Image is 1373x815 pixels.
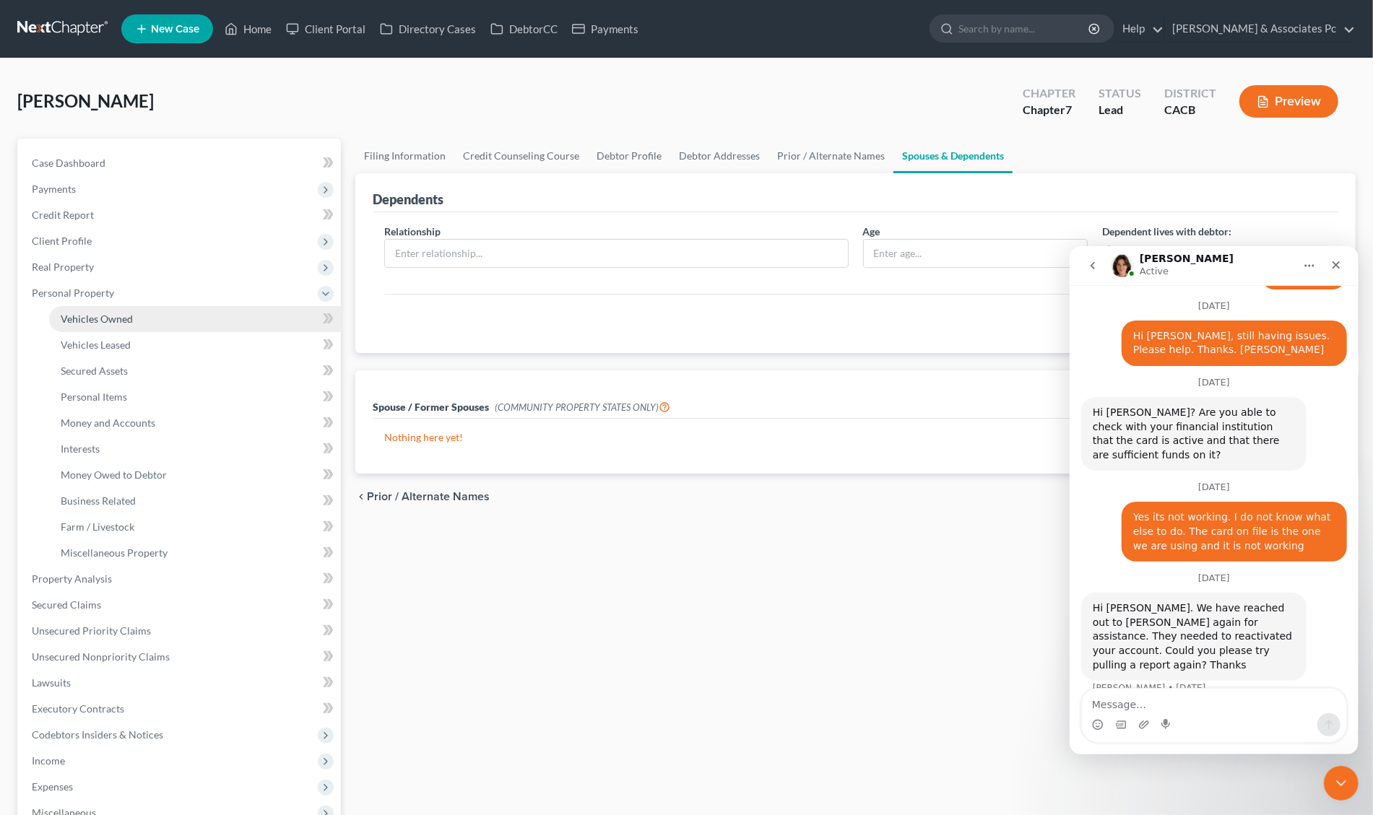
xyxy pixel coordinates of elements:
a: Vehicles Leased [49,332,341,358]
a: Executory Contracts [20,696,341,722]
a: Secured Claims [20,592,341,618]
span: Spouse / Former Spouses [373,401,489,413]
a: Unsecured Nonpriority Claims [20,644,341,670]
a: Unsecured Priority Claims [20,618,341,644]
span: Farm / Livestock [61,520,134,533]
span: Personal Property [32,287,114,299]
a: Case Dashboard [20,150,341,176]
a: Lawsuits [20,670,341,696]
label: Age [863,224,880,239]
a: Money Owed to Debtor [49,462,341,488]
p: Nothing here yet! [384,430,1327,445]
div: Chapter [1023,85,1075,102]
a: Payments [565,16,646,42]
span: Interests [61,443,100,455]
input: Enter relationship... [385,240,847,267]
span: Miscellaneous Property [61,546,168,559]
a: Secured Assets [49,358,341,384]
a: Credit Report [20,202,341,228]
a: DebtorCC [483,16,565,42]
span: New Case [151,24,199,35]
span: Vehicles Leased [61,339,131,351]
div: Status [1099,85,1141,102]
a: [PERSON_NAME] & Associates Pc [1165,16,1355,42]
span: Prior / Alternate Names [367,491,490,502]
input: Search by name... [958,15,1091,42]
a: Money and Accounts [49,410,341,436]
iframe: Intercom live chat [1324,766,1359,801]
div: District [1164,85,1216,102]
button: chevron_left Prior / Alternate Names [355,491,490,502]
span: Secured Claims [32,598,101,611]
a: Business Related [49,488,341,514]
i: chevron_left [355,491,367,502]
label: Yes [1122,245,1138,259]
span: Business Related [61,494,136,507]
span: Executory Contracts [32,702,124,715]
input: Enter age... [864,240,1087,267]
button: Preview [1239,85,1338,118]
a: Spouses & Dependents [893,139,1013,173]
label: Dependent lives with debtor: [1102,224,1231,239]
span: Income [32,754,65,767]
iframe: Intercom live chat [1070,246,1359,754]
span: Real Property [32,261,94,273]
span: Vehicles Owned [61,313,133,325]
span: Relationship [384,225,441,237]
a: Home [217,16,279,42]
span: Case Dashboard [32,157,105,169]
a: Filing Information [355,139,454,173]
span: Expenses [32,780,73,793]
span: Unsecured Priority Claims [32,624,151,637]
a: Credit Counseling Course [454,139,588,173]
span: Property Analysis [32,572,112,585]
a: Property Analysis [20,566,341,592]
span: Unsecured Nonpriority Claims [32,650,170,663]
span: Money and Accounts [61,417,155,429]
span: [PERSON_NAME] [17,90,154,111]
span: Secured Assets [61,365,128,377]
a: Farm / Livestock [49,514,341,540]
a: Client Portal [279,16,373,42]
a: Interests [49,436,341,462]
span: 7 [1065,103,1072,116]
span: Money Owed to Debtor [61,468,167,481]
span: Credit Report [32,209,94,221]
div: Chapter [1023,102,1075,118]
a: Personal Items [49,384,341,410]
a: Miscellaneous Property [49,540,341,566]
span: Lawsuits [32,676,71,689]
span: Client Profile [32,235,92,247]
a: Help [1115,16,1164,42]
span: Payments [32,183,76,195]
div: CACB [1164,102,1216,118]
a: Vehicles Owned [49,306,341,332]
a: Debtor Profile [588,139,670,173]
